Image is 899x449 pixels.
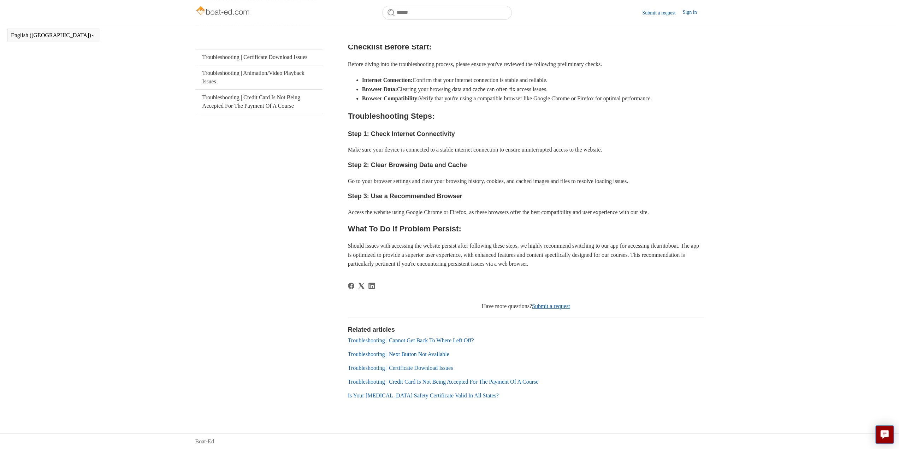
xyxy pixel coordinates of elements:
[348,60,704,69] p: Before diving into the troubleshooting process, please ensure you've reviewed the following preli...
[348,283,354,289] svg: Share this page on Facebook
[368,283,375,289] svg: Share this page on LinkedIn
[348,160,704,170] h3: Step 2: Clear Browsing Data and Cache
[195,90,323,114] a: Troubleshooting | Credit Card Is Not Being Accepted For The Payment Of A Course
[348,145,704,154] p: Make sure your device is connected to a stable internet connection to ensure uninterrupted access...
[348,365,453,371] a: Troubleshooting | Certificate Download Issues
[642,9,682,17] a: Submit a request
[358,283,365,289] a: X Corp
[348,302,704,311] div: Have more questions?
[348,325,704,335] h2: Related articles
[362,86,397,92] strong: Browser Data:
[532,303,570,309] a: Submit a request
[348,41,704,53] h2: Checklist Before Start:
[362,95,419,101] strong: Browser Compatibility:
[362,94,704,103] li: Verify that you're using a compatible browser like Google Chrome or Firefox for optimal performance.
[362,77,413,83] strong: Internet Connection:
[348,379,539,385] a: Troubleshooting | Credit Card Is Not Being Accepted For The Payment Of A Course
[382,6,512,20] input: Search
[368,283,375,289] a: LinkedIn
[348,110,704,122] h2: Troubleshooting Steps:
[195,49,323,65] a: Troubleshooting | Certificate Download Issues
[348,337,474,343] a: Troubleshooting | Cannot Get Back To Where Left Off?
[348,283,354,289] a: Facebook
[195,437,214,446] a: Boat-Ed
[11,32,95,39] button: English ([GEOGRAPHIC_DATA])
[348,241,704,268] p: Should issues with accessing the website persist after following these steps, we highly recommend...
[348,129,704,139] h3: Step 1: Check Internet Connectivity
[195,4,252,18] img: Boat-Ed Help Center home page
[358,283,365,289] svg: Share this page on X Corp
[348,392,499,398] a: Is Your [MEDICAL_DATA] Safety Certificate Valid In All States?
[362,85,704,94] li: Clearing your browsing data and cache can often fix access issues.
[348,208,704,217] p: Access the website using Google Chrome or Firefox, as these browsers offer the best compatibility...
[875,425,894,444] button: Live chat
[348,191,704,201] h3: Step 3: Use a Recommended Browser
[348,223,704,235] h2: What To Do If Problem Persist:
[195,65,323,89] a: Troubleshooting | Animation/Video Playback Issues
[348,351,449,357] a: Troubleshooting | Next Button Not Available
[682,8,704,17] a: Sign in
[348,177,704,186] p: Go to your browser settings and clear your browsing history, cookies, and cached images and files...
[362,76,704,85] li: Confirm that your internet connection is stable and reliable.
